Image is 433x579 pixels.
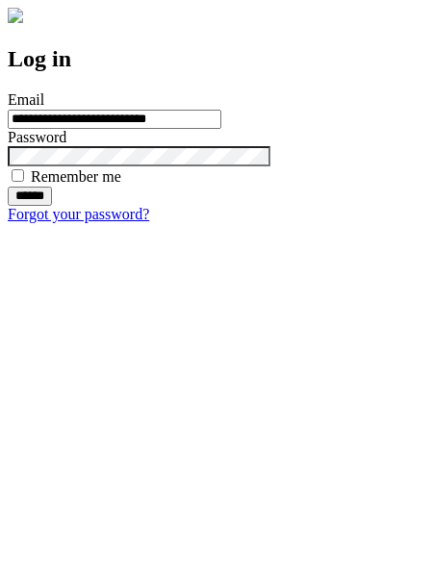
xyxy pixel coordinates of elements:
[8,8,23,23] img: logo-4e3dc11c47720685a147b03b5a06dd966a58ff35d612b21f08c02c0306f2b779.png
[8,206,149,222] a: Forgot your password?
[8,91,44,108] label: Email
[8,129,66,145] label: Password
[8,46,425,72] h2: Log in
[31,168,121,185] label: Remember me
